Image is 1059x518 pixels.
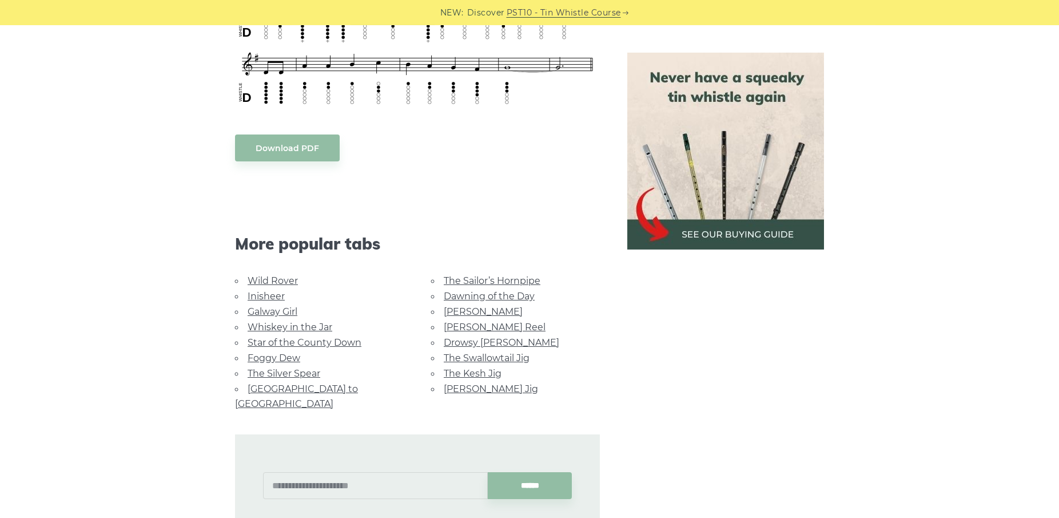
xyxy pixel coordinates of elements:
span: NEW: [440,6,464,19]
a: [PERSON_NAME] Jig [444,383,538,394]
a: Inisheer [248,291,285,302]
span: More popular tabs [235,234,600,254]
span: Discover [467,6,505,19]
a: Galway Girl [248,306,297,317]
a: The Kesh Jig [444,368,501,379]
a: Drowsy [PERSON_NAME] [444,337,559,348]
a: [PERSON_NAME] Reel [444,322,546,333]
a: Star of the County Down [248,337,361,348]
a: Foggy Dew [248,353,300,363]
a: The Swallowtail Jig [444,353,529,363]
a: Download PDF [235,135,340,161]
a: The Sailor’s Hornpipe [444,275,540,286]
a: [PERSON_NAME] [444,306,523,317]
a: Dawning of the Day [444,291,535,302]
a: Whiskey in the Jar [248,322,332,333]
a: Wild Rover [248,275,298,286]
a: The Silver Spear [248,368,320,379]
img: tin whistle buying guide [627,53,824,250]
a: PST10 - Tin Whistle Course [507,6,621,19]
a: [GEOGRAPHIC_DATA] to [GEOGRAPHIC_DATA] [235,383,358,409]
